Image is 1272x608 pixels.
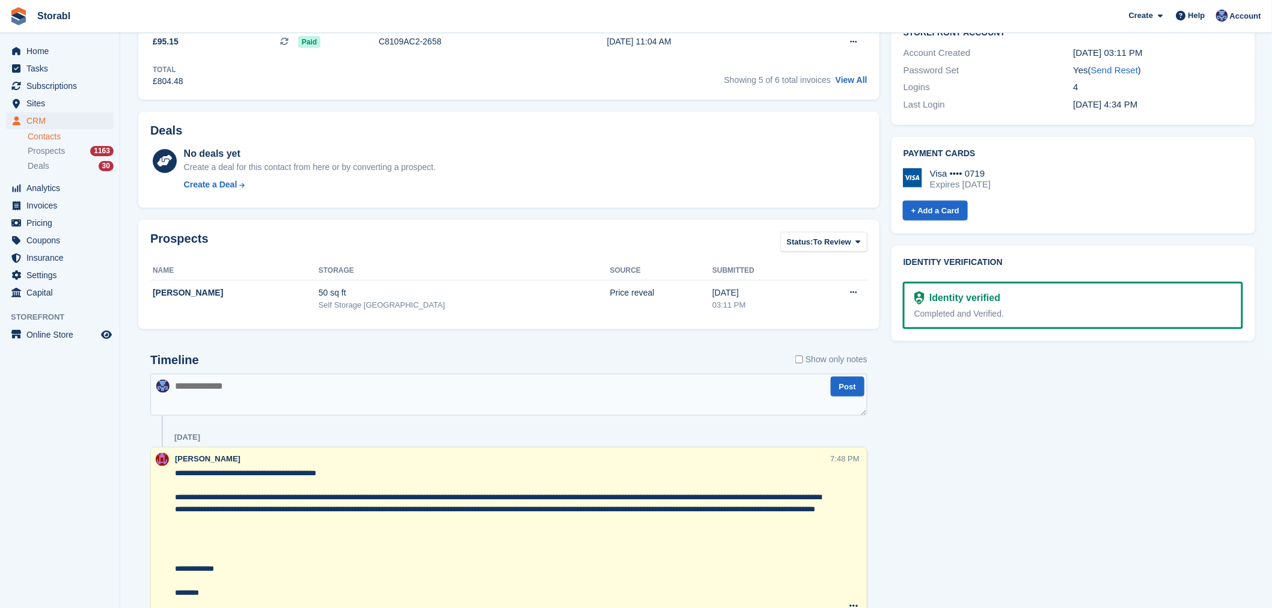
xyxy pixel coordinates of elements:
[6,267,114,284] a: menu
[156,453,169,466] img: Eve Williams
[607,35,794,48] div: [DATE] 11:04 AM
[1129,10,1153,22] span: Create
[903,201,968,220] a: + Add a Card
[184,178,237,191] div: Create a Deal
[6,180,114,196] a: menu
[99,327,114,342] a: Preview store
[99,161,114,171] div: 30
[904,258,1243,267] h2: Identity verification
[26,43,99,59] span: Home
[26,232,99,249] span: Coupons
[26,78,99,94] span: Subscriptions
[1074,99,1138,109] time: 2025-03-28 16:34:15 UTC
[930,168,991,179] div: Visa •••• 0719
[153,287,319,299] div: [PERSON_NAME]
[32,6,75,26] a: Storabl
[6,249,114,266] a: menu
[780,232,867,252] button: Status: To Review
[153,75,183,88] div: £804.48
[712,261,809,281] th: Submitted
[150,124,182,138] h2: Deals
[150,261,319,281] th: Name
[795,353,803,366] input: Show only notes
[1230,10,1261,22] span: Account
[26,326,99,343] span: Online Store
[904,149,1243,159] h2: Payment cards
[1188,10,1205,22] span: Help
[6,214,114,231] a: menu
[610,287,712,299] div: Price reveal
[1074,46,1244,60] div: [DATE] 03:11 PM
[28,160,114,172] a: Deals 30
[6,60,114,77] a: menu
[1091,65,1138,75] a: Send Reset
[1074,81,1244,94] div: 4
[6,197,114,214] a: menu
[903,168,922,187] img: Visa Logo
[298,36,320,48] span: Paid
[26,95,99,112] span: Sites
[831,377,864,397] button: Post
[10,7,28,25] img: stora-icon-8386f47178a22dfd0bd8f6a31ec36ba5ce8667c1dd55bd0f319d3a0aa187defe.svg
[26,112,99,129] span: CRM
[174,433,200,442] div: [DATE]
[6,284,114,301] a: menu
[319,261,610,281] th: Storage
[787,236,813,248] span: Status:
[795,353,867,366] label: Show only notes
[1088,65,1141,75] span: ( )
[28,160,49,172] span: Deals
[6,78,114,94] a: menu
[6,326,114,343] a: menu
[319,299,610,311] div: Self Storage [GEOGRAPHIC_DATA]
[6,232,114,249] a: menu
[26,214,99,231] span: Pricing
[153,35,179,48] span: £95.15
[712,299,809,311] div: 03:11 PM
[904,64,1074,78] div: Password Set
[175,454,240,463] span: [PERSON_NAME]
[836,75,867,85] a: View All
[6,112,114,129] a: menu
[26,267,99,284] span: Settings
[28,145,65,157] span: Prospects
[1074,64,1244,78] div: Yes
[26,197,99,214] span: Invoices
[904,46,1074,60] div: Account Created
[184,147,436,161] div: No deals yet
[26,249,99,266] span: Insurance
[26,60,99,77] span: Tasks
[904,81,1074,94] div: Logins
[319,287,610,299] div: 50 sq ft
[930,179,991,190] div: Expires [DATE]
[28,131,114,142] a: Contacts
[150,353,199,367] h2: Timeline
[914,308,1232,320] div: Completed and Verified.
[813,236,851,248] span: To Review
[724,75,831,85] span: Showing 5 of 6 total invoices
[184,161,436,174] div: Create a deal for this contact from here or by converting a prospect.
[904,98,1074,112] div: Last Login
[379,35,563,48] div: C8109AC2-2658
[156,380,170,393] img: Tegan Ewart
[28,145,114,157] a: Prospects 1163
[26,180,99,196] span: Analytics
[925,291,1000,305] div: Identity verified
[150,232,209,254] h2: Prospects
[914,291,925,305] img: Identity Verification Ready
[153,64,183,75] div: Total
[90,146,114,156] div: 1163
[1216,10,1228,22] img: Tegan Ewart
[6,95,114,112] a: menu
[11,311,120,323] span: Storefront
[184,178,436,191] a: Create a Deal
[712,287,809,299] div: [DATE]
[610,261,712,281] th: Source
[6,43,114,59] a: menu
[26,284,99,301] span: Capital
[831,453,860,464] div: 7:48 PM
